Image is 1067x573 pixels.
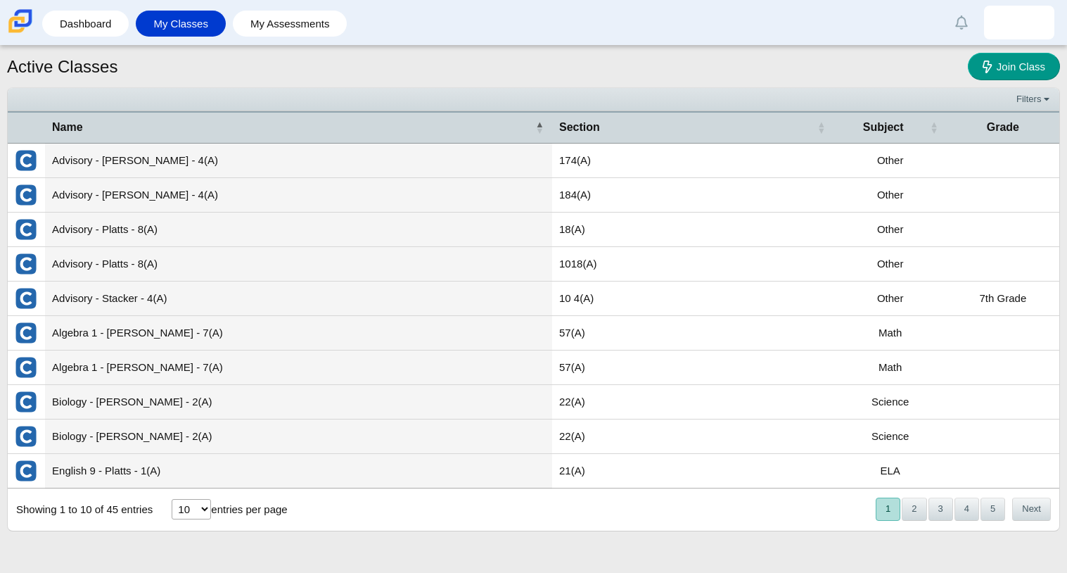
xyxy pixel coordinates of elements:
[552,351,834,385] td: 57(A)
[211,503,287,515] label: entries per page
[15,460,37,482] img: External class connected through Clever
[15,253,37,275] img: External class connected through Clever
[1008,11,1030,34] img: angelaya.newson.Si6KM7
[559,121,600,133] span: Section
[1013,92,1056,106] a: Filters
[15,356,37,379] img: External class connected through Clever
[552,385,834,420] td: 22(A)
[834,351,947,385] td: Math
[1012,498,1051,521] button: Next
[6,6,35,36] img: Carmen School of Science & Technology
[984,6,1054,39] a: angelaya.newson.Si6KM7
[45,213,552,247] td: Advisory - Platts - 8(A)
[15,425,37,448] img: External class connected through Clever
[863,121,904,133] span: Subject
[552,213,834,247] td: 18(A)
[52,121,83,133] span: Name
[45,282,552,316] td: Advisory - Stacker - 4(A)
[45,454,552,489] td: English 9 - Platts - 1(A)
[834,144,947,178] td: Other
[552,316,834,351] td: 57(A)
[8,489,153,531] div: Showing 1 to 10 of 45 entries
[552,178,834,213] td: 184(A)
[15,391,37,413] img: External class connected through Clever
[45,351,552,385] td: Algebra 1 - [PERSON_NAME] - 7(A)
[834,316,947,351] td: Math
[997,61,1045,73] span: Join Class
[834,282,947,316] td: Other
[45,385,552,420] td: Biology - [PERSON_NAME] - 2(A)
[45,247,552,282] td: Advisory - Platts - 8(A)
[834,454,947,489] td: ELA
[552,454,834,489] td: 21(A)
[6,26,35,38] a: Carmen School of Science & Technology
[15,184,37,206] img: External class connected through Clever
[874,498,1051,521] nav: pagination
[240,11,340,37] a: My Assessments
[15,149,37,172] img: External class connected through Clever
[49,11,122,37] a: Dashboard
[552,247,834,282] td: 1018(A)
[552,420,834,454] td: 22(A)
[45,144,552,178] td: Advisory - [PERSON_NAME] - 4(A)
[928,498,953,521] button: 3
[15,322,37,344] img: External class connected through Clever
[930,113,938,142] span: Subject : Activate to sort
[15,287,37,310] img: External class connected through Clever
[947,282,1059,316] td: 7th Grade
[834,420,947,454] td: Science
[45,178,552,213] td: Advisory - [PERSON_NAME] - 4(A)
[834,247,947,282] td: Other
[45,420,552,454] td: Biology - [PERSON_NAME] - 2(A)
[535,113,544,142] span: Name : Activate to invert sorting
[45,316,552,351] td: Algebra 1 - [PERSON_NAME] - 7(A)
[834,178,947,213] td: Other
[987,121,1019,133] span: Grade
[15,218,37,241] img: External class connected through Clever
[552,282,834,316] td: 10 4(A)
[968,53,1060,80] a: Join Class
[552,144,834,178] td: 174(A)
[946,7,977,38] a: Alerts
[876,498,900,521] button: 1
[834,385,947,420] td: Science
[7,55,117,79] h1: Active Classes
[980,498,1005,521] button: 5
[143,11,219,37] a: My Classes
[954,498,979,521] button: 4
[902,498,926,521] button: 2
[834,213,947,247] td: Other
[817,113,826,142] span: Section : Activate to sort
